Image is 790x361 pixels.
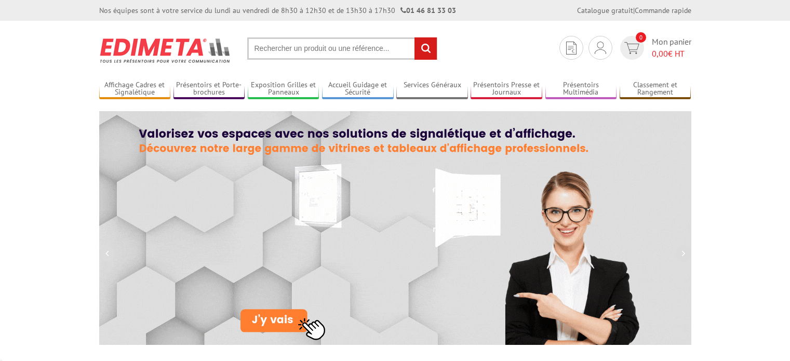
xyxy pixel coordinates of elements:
span: 0,00 [652,48,668,59]
a: Commande rapide [635,6,691,15]
a: Présentoirs Multimédia [545,81,617,98]
a: Catalogue gratuit [577,6,633,15]
div: Nos équipes sont à votre service du lundi au vendredi de 8h30 à 12h30 et de 13h30 à 17h30 [99,5,456,16]
a: Présentoirs et Porte-brochures [173,81,245,98]
input: Rechercher un produit ou une référence... [247,37,437,60]
a: devis rapide 0 Mon panier 0,00€ HT [618,36,691,60]
img: devis rapide [624,42,639,54]
span: 0 [636,32,646,43]
a: Services Généraux [396,81,468,98]
strong: 01 46 81 33 03 [400,6,456,15]
input: rechercher [414,37,437,60]
div: | [577,5,691,16]
span: Mon panier [652,36,691,60]
img: devis rapide [595,42,606,54]
span: € HT [652,48,691,60]
a: Classement et Rangement [620,81,691,98]
img: devis rapide [566,42,577,55]
a: Affichage Cadres et Signalétique [99,81,171,98]
a: Présentoirs Presse et Journaux [471,81,542,98]
a: Accueil Guidage et Sécurité [322,81,394,98]
img: Présentoir, panneau, stand - Edimeta - PLV, affichage, mobilier bureau, entreprise [99,31,232,70]
a: Exposition Grilles et Panneaux [248,81,319,98]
